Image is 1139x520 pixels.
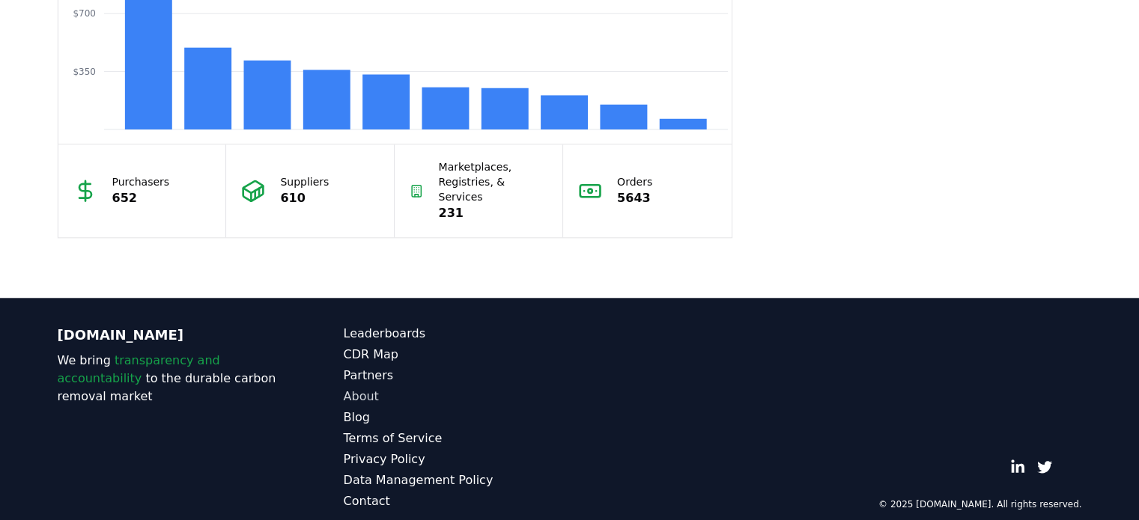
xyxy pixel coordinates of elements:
[344,450,570,468] a: Privacy Policy
[112,174,170,189] p: Purchasers
[344,388,570,406] a: About
[439,204,548,222] p: 231
[58,352,284,406] p: We bring to the durable carbon removal market
[73,67,96,77] tspan: $350
[1010,459,1025,474] a: LinkedIn
[878,498,1082,510] p: © 2025 [DOMAIN_NAME]. All rights reserved.
[344,325,570,343] a: Leaderboards
[280,174,329,189] p: Suppliers
[1037,459,1052,474] a: Twitter
[344,346,570,364] a: CDR Map
[617,174,652,189] p: Orders
[439,159,548,204] p: Marketplaces, Registries, & Services
[617,189,652,207] p: 5643
[344,471,570,489] a: Data Management Policy
[344,429,570,447] a: Terms of Service
[58,325,284,346] p: [DOMAIN_NAME]
[344,492,570,510] a: Contact
[280,189,329,207] p: 610
[58,353,220,385] span: transparency and accountability
[344,367,570,385] a: Partners
[112,189,170,207] p: 652
[344,409,570,426] a: Blog
[73,8,96,19] tspan: $700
